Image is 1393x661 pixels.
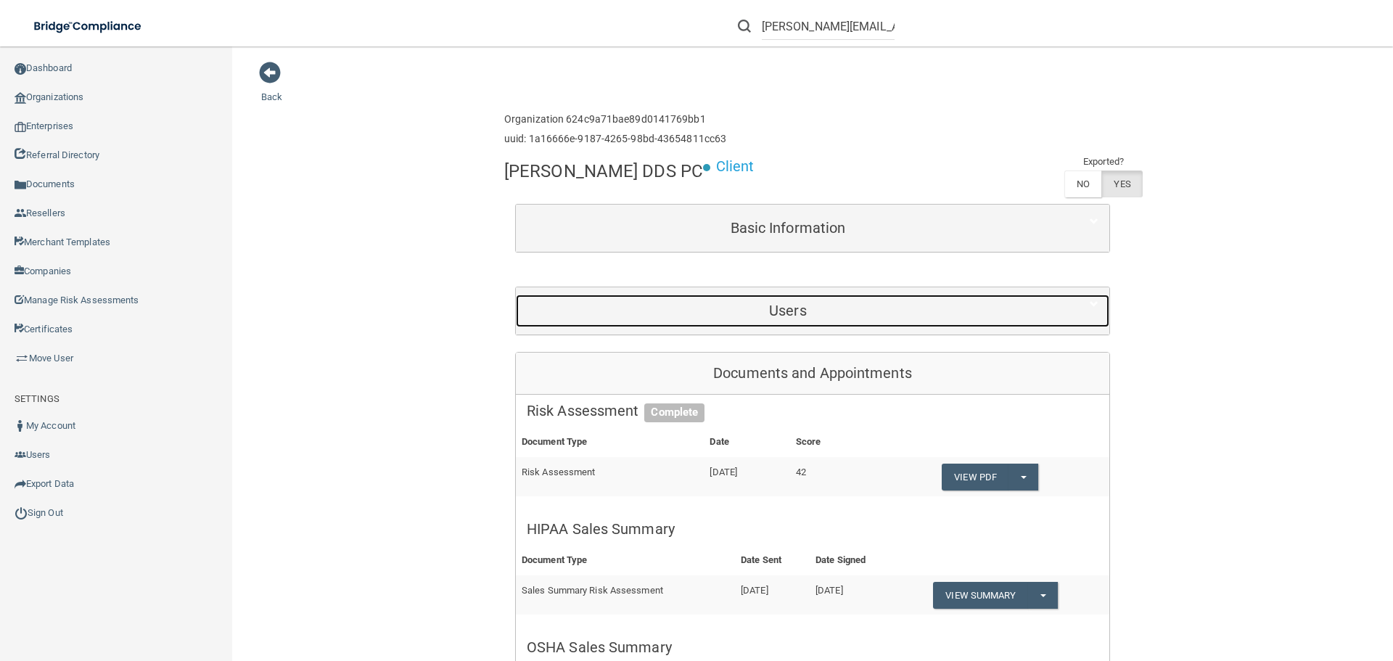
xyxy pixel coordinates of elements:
a: View PDF [942,464,1008,490]
img: ic-search.3b580494.png [738,20,751,33]
td: Sales Summary Risk Assessment [516,575,735,615]
img: icon-documents.8dae5593.png [15,179,26,191]
td: Risk Assessment [516,457,704,496]
a: View Summary [933,582,1027,609]
span: Complete [644,403,704,422]
th: Score [790,427,871,457]
label: SETTINGS [15,390,59,408]
h5: HIPAA Sales Summary [527,521,1098,537]
img: ic_dashboard_dark.d01f4a41.png [15,63,26,75]
a: Back [261,74,282,102]
th: Date Sent [735,546,810,575]
a: Basic Information [527,212,1098,245]
div: Documents and Appointments [516,353,1109,395]
p: Client [716,153,755,180]
h6: Organization 624c9a71bae89d0141769bb1 [504,114,726,125]
th: Date [704,427,789,457]
input: Search [762,13,895,40]
td: [DATE] [810,575,898,615]
td: [DATE] [704,457,789,496]
h4: [PERSON_NAME] DDS PC [504,162,703,181]
label: YES [1101,171,1142,197]
img: ic_user_dark.df1a06c3.png [15,420,26,432]
th: Document Type [516,427,704,457]
img: bridge_compliance_login_screen.278c3ca4.svg [22,12,155,41]
h6: uuid: 1a16666e-9187-4265-98bd-43654811cc63 [504,134,726,144]
img: icon-export.b9366987.png [15,478,26,490]
img: ic_reseller.de258add.png [15,208,26,219]
iframe: Drift Widget Chat Controller [1142,558,1376,616]
h5: Basic Information [527,220,1049,236]
h5: Users [527,303,1049,319]
td: [DATE] [735,575,810,615]
td: 42 [790,457,871,496]
label: NO [1064,171,1101,197]
th: Document Type [516,546,735,575]
td: Exported? [1064,153,1143,171]
img: enterprise.0d942306.png [15,122,26,132]
img: ic_power_dark.7ecde6b1.png [15,506,28,520]
th: Date Signed [810,546,898,575]
img: briefcase.64adab9b.png [15,351,29,366]
img: organization-icon.f8decf85.png [15,92,26,104]
h5: OSHA Sales Summary [527,639,1098,655]
a: Users [527,295,1098,327]
h5: Risk Assessment [527,403,1098,419]
img: icon-users.e205127d.png [15,449,26,461]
